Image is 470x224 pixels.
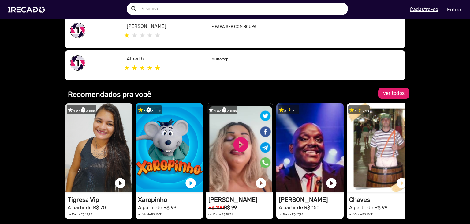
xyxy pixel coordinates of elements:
[114,177,126,189] a: play_circle_filled
[138,205,176,210] small: A partir de R$ 99
[136,3,348,15] input: Pesquisar...
[68,205,106,210] small: A partir de R$ 70
[138,196,203,203] h1: Xaropinho
[279,213,303,216] small: ou 10x de R$ 27,75
[325,177,338,189] a: play_circle_filled
[349,205,387,210] small: A partir de R$ 99
[396,177,408,189] a: play_circle_filled
[208,213,233,216] small: ou 10x de R$ 18,31
[70,55,85,71] img: share-1recado.png
[255,177,267,189] a: play_circle_filled
[65,103,132,192] video: 1RECADO vídeos dedicados para fãs e empresas
[68,90,151,99] b: Recomendados pra você
[383,90,405,96] span: ver todos
[279,205,319,210] small: A partir de R$ 150
[185,177,197,189] a: play_circle_filled
[206,103,273,192] video: 1RECADO vídeos dedicados para fãs e empresas
[349,196,414,203] h1: Chaves
[68,196,132,203] h1: Tigresa Vip
[208,205,224,210] small: R$ 100
[276,103,344,192] video: 1RECADO vídeos dedicados para fãs e empresas
[211,24,256,29] small: É PARA SER COM ROUPA
[224,205,237,210] b: R$ 99
[349,213,373,216] small: ou 10x de R$ 18,31
[443,4,465,15] a: Entrar
[347,103,414,192] video: 1RECADO vídeos dedicados para fãs e empresas
[127,55,202,63] p: Alberth
[68,213,92,216] small: ou 10x de R$ 12,95
[410,6,438,12] u: Cadastre-se
[279,196,344,203] h1: [PERSON_NAME]
[70,23,85,38] img: share-1recado.png
[208,196,273,203] h1: [PERSON_NAME]
[138,213,162,216] small: ou 10x de R$ 18,31
[128,3,139,14] button: Example home icon
[211,57,229,61] small: Muito top
[127,23,202,30] p: [PERSON_NAME]
[130,5,138,13] mat-icon: Example home icon
[136,103,203,192] video: 1RECADO vídeos dedicados para fãs e empresas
